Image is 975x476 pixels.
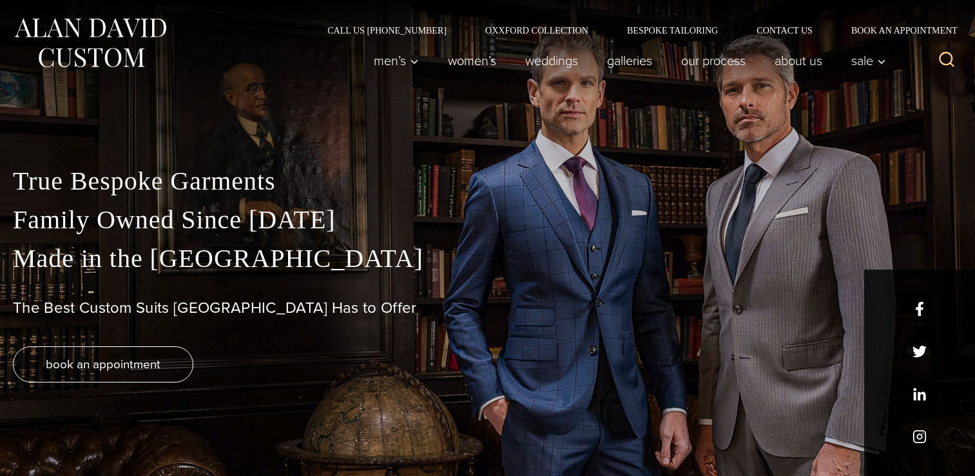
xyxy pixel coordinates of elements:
[360,48,893,74] nav: Primary Navigation
[434,48,511,74] a: Women’s
[851,54,886,67] span: Sale
[760,48,837,74] a: About Us
[46,355,160,373] span: book an appointment
[931,45,962,76] button: View Search Form
[667,48,760,74] a: Our Process
[374,54,419,67] span: Men’s
[832,26,962,35] a: Book an Appointment
[511,48,593,74] a: weddings
[13,299,962,317] h1: The Best Custom Suits [GEOGRAPHIC_DATA] Has to Offer
[608,26,737,35] a: Bespoke Tailoring
[13,346,193,382] a: book an appointment
[593,48,667,74] a: Galleries
[13,162,962,278] p: True Bespoke Garments Family Owned Since [DATE] Made in the [GEOGRAPHIC_DATA]
[13,14,168,72] img: Alan David Custom
[308,26,466,35] a: Call Us [PHONE_NUMBER]
[466,26,608,35] a: Oxxford Collection
[308,26,962,35] nav: Secondary Navigation
[737,26,832,35] a: Contact Us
